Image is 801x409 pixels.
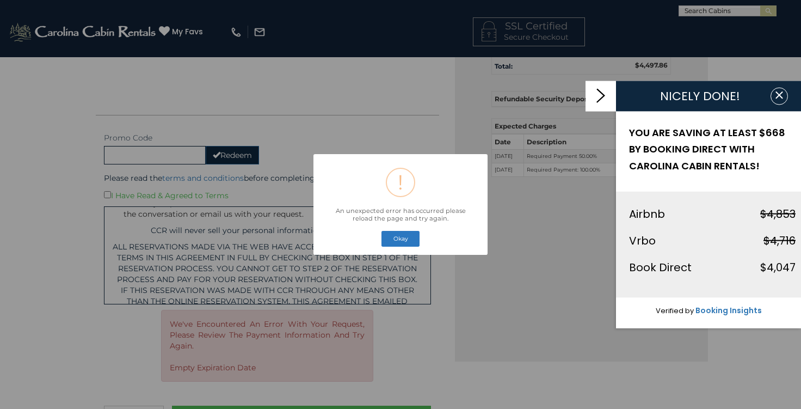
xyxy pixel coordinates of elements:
h1: NICELY DONE! [629,89,771,102]
div: Vrbo [629,231,656,250]
span: Verified by [656,306,694,316]
strike: $4,853 [760,206,796,222]
a: Booking Insights [695,305,762,316]
div: Airbnb [629,205,665,223]
div: ! [398,169,403,196]
strike: $4,716 [763,233,796,248]
h2: YOU ARE SAVING AT LEAST $668 BY BOOKING DIRECT WITH CAROLINA CABIN RENTALS! [629,124,796,174]
div: $4,047 [760,258,796,277]
button: Okay [381,231,420,246]
span: Book Direct [629,260,692,275]
div: An unexpected error has occurred please reload the page and try again. [330,207,471,222]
